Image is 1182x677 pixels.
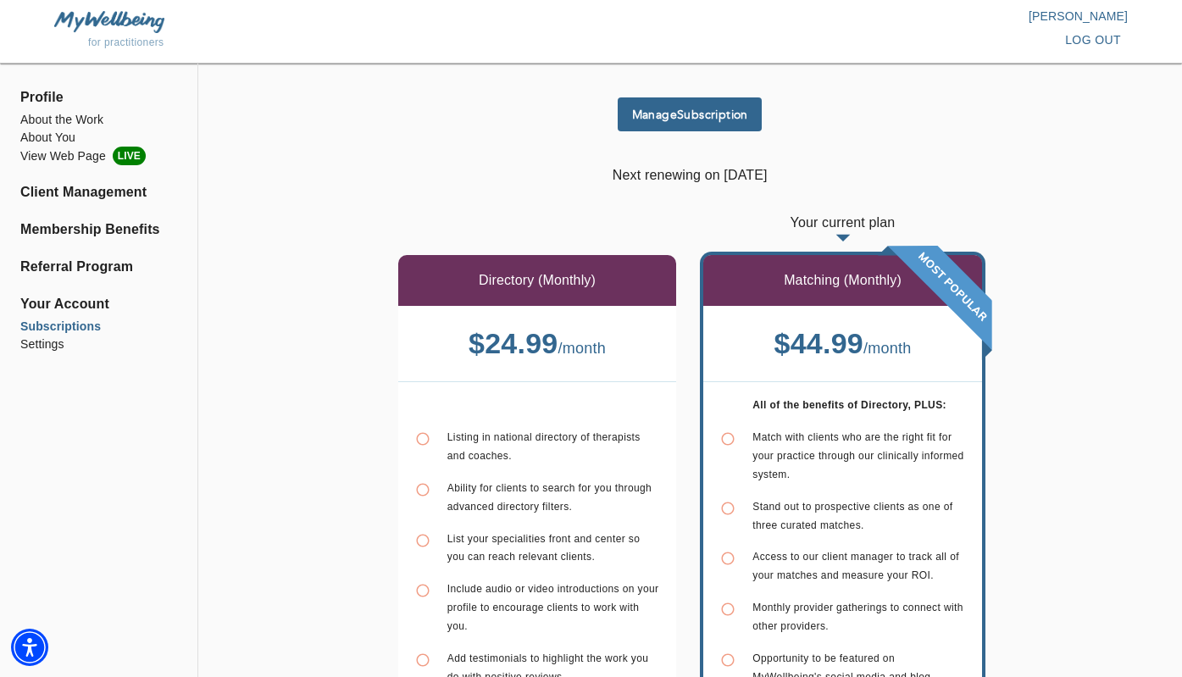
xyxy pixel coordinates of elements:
button: ManageSubscription [618,97,762,131]
span: Ability for clients to search for you through advanced directory filters. [447,482,652,513]
a: Referral Program [20,257,177,277]
p: Matching (Monthly) [784,270,902,291]
span: log out [1065,30,1121,51]
b: All of the benefits of Directory, PLUS: [752,399,946,411]
span: for practitioners [88,36,164,48]
span: Monthly provider gatherings to connect with other providers. [752,602,963,632]
b: $ 24.99 [469,327,558,359]
a: View Web PageLIVE [20,147,177,165]
span: Manage Subscription [624,107,755,123]
span: Access to our client manager to track all of your matches and measure your ROI. [752,551,959,581]
span: / month [863,340,912,357]
span: Include audio or video introductions on your profile to encourage clients to work with you. [447,583,659,632]
p: Directory (Monthly) [479,270,596,291]
p: Next renewing on [DATE] [246,165,1135,186]
a: Client Management [20,182,177,203]
li: View Web Page [20,147,177,165]
span: LIVE [113,147,146,165]
div: Accessibility Menu [11,629,48,666]
a: Subscriptions [20,318,177,336]
img: banner [878,246,992,360]
span: Stand out to prospective clients as one of three curated matches. [752,501,952,531]
p: [PERSON_NAME] [591,8,1129,25]
span: Match with clients who are the right fit for your practice through our clinically informed system. [752,431,963,480]
span: Profile [20,87,177,108]
p: Your current plan [703,213,982,255]
span: Your Account [20,294,177,314]
span: List your specialities front and center so you can reach relevant clients. [447,533,641,563]
span: Listing in national directory of therapists and coaches. [447,431,641,462]
button: log out [1058,25,1128,56]
a: About the Work [20,111,177,129]
span: / month [558,340,606,357]
a: Membership Benefits [20,219,177,240]
a: About You [20,129,177,147]
b: $ 44.99 [774,327,863,359]
a: Settings [20,336,177,353]
img: MyWellbeing [54,11,164,32]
